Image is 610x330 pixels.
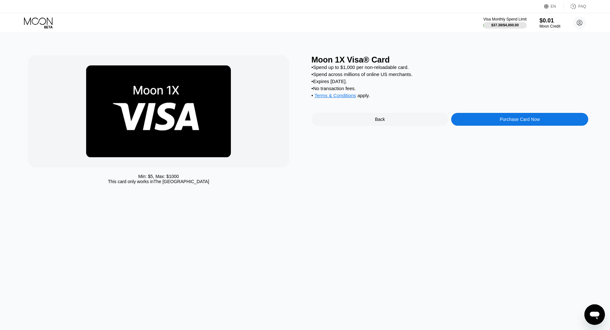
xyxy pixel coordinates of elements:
iframe: Button to launch messaging window [584,304,605,325]
div: Visa Monthly Spend Limit$37.38/$4,000.00 [483,17,526,29]
div: FAQ [578,4,586,9]
div: FAQ [564,3,586,10]
div: • apply . [312,93,589,100]
div: • No transaction fees. [312,86,589,91]
div: • Expires [DATE]. [312,79,589,84]
div: EN [551,4,556,9]
div: • Spend across millions of online US merchants. [312,72,589,77]
div: This card only works in The [GEOGRAPHIC_DATA] [108,179,209,184]
div: Purchase Card Now [500,117,540,122]
div: EN [544,3,564,10]
div: • Spend up to $1,000 per non-reloadable card. [312,64,589,70]
div: Terms & Conditions [314,93,356,100]
div: Purchase Card Now [451,113,588,126]
span: Terms & Conditions [314,93,356,98]
div: Moon Credit [540,24,560,29]
div: Back [375,117,385,122]
div: Moon 1X Visa® Card [312,55,589,64]
div: Min: $ 5 , Max: $ 1000 [138,174,179,179]
div: $0.01Moon Credit [540,17,560,29]
div: $0.01 [540,17,560,24]
div: Visa Monthly Spend Limit [483,17,526,21]
div: $37.38 / $4,000.00 [491,23,519,27]
div: Back [312,113,449,126]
